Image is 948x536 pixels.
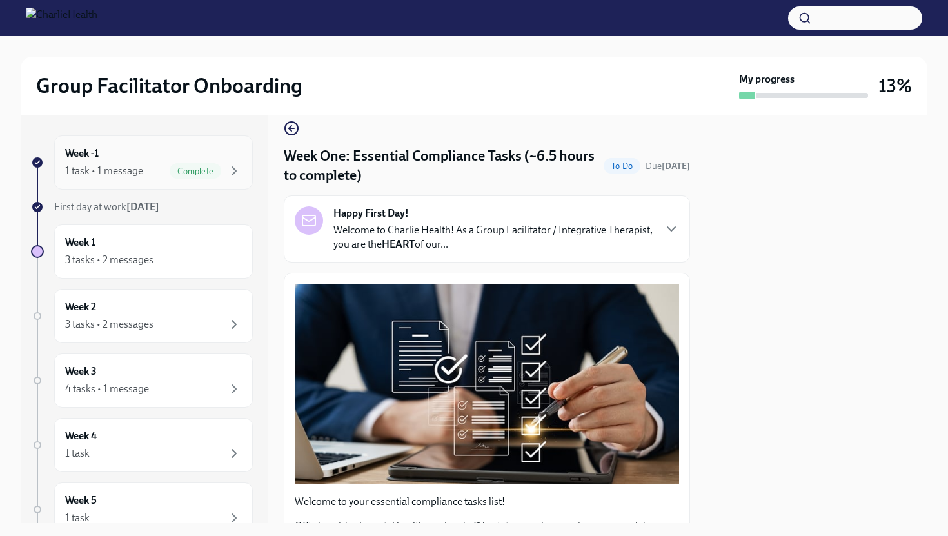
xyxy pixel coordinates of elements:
[26,8,97,28] img: CharlieHealth
[739,72,795,86] strong: My progress
[284,146,598,185] h4: Week One: Essential Compliance Tasks (~6.5 hours to complete)
[126,201,159,213] strong: [DATE]
[65,446,90,461] div: 1 task
[662,161,690,172] strong: [DATE]
[36,73,302,99] h2: Group Facilitator Onboarding
[65,146,99,161] h6: Week -1
[333,206,409,221] strong: Happy First Day!
[65,253,153,267] div: 3 tasks • 2 messages
[333,223,653,252] p: Welcome to Charlie Health! As a Group Facilitator / Integrative Therapist, you are the of our...
[31,200,253,214] a: First day at work[DATE]
[878,74,912,97] h3: 13%
[31,353,253,408] a: Week 34 tasks • 1 message
[65,235,95,250] h6: Week 1
[65,364,97,379] h6: Week 3
[65,429,97,443] h6: Week 4
[65,382,149,396] div: 4 tasks • 1 message
[31,418,253,472] a: Week 41 task
[31,135,253,190] a: Week -11 task • 1 messageComplete
[646,161,690,172] span: Due
[65,317,153,332] div: 3 tasks • 2 messages
[170,166,221,176] span: Complete
[65,493,97,508] h6: Week 5
[31,224,253,279] a: Week 13 tasks • 2 messages
[65,300,96,314] h6: Week 2
[604,161,640,171] span: To Do
[646,160,690,172] span: August 25th, 2025 10:00
[65,164,143,178] div: 1 task • 1 message
[295,495,679,509] p: Welcome to your essential compliance tasks list!
[65,511,90,525] div: 1 task
[54,201,159,213] span: First day at work
[31,289,253,343] a: Week 23 tasks • 2 messages
[382,238,415,250] strong: HEART
[295,284,679,484] button: Zoom image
